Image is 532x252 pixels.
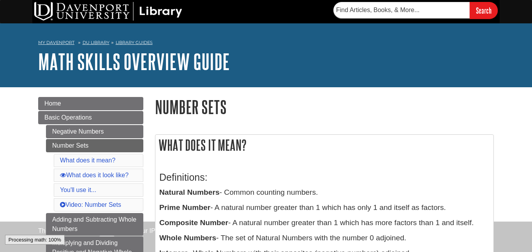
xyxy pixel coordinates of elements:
[159,187,490,198] p: - Common counting numbers.
[159,188,220,196] b: Natural Numbers
[83,40,109,45] a: DU Library
[155,135,493,155] h2: What does it mean?
[5,235,65,245] div: Processing math: 100%
[44,100,61,107] span: Home
[46,125,143,138] a: Negative Numbers
[333,2,498,19] form: Searches DU Library's articles, books, and more
[60,157,115,164] a: What does it mean?
[333,2,470,18] input: Find Articles, Books, & More...
[159,234,216,242] b: Whole Numbers
[60,172,129,178] a: What does it look like?
[60,187,96,193] a: You'll use it...
[38,97,143,110] a: Home
[159,202,490,213] p: - A natural number greater than 1 which has only 1 and itself as factors.
[38,37,494,50] nav: breadcrumb
[46,139,143,152] a: Number Sets
[60,201,121,208] a: Video: Number Sets
[155,97,494,117] h1: Number Sets
[470,2,498,19] input: Search
[46,213,143,236] a: Adding and Subtracting Whole Numbers
[159,219,228,227] b: Composite Number
[159,203,210,211] b: Prime Number
[38,49,230,74] a: Math Skills Overview Guide
[159,217,490,229] p: - A natural number greater than 1 which has more factors than 1 and itself.
[116,40,153,45] a: Library Guides
[159,172,490,183] h3: Definitions:
[38,111,143,124] a: Basic Operations
[159,233,490,244] p: - The set of Natural Numbers with the number 0 adjoined.
[44,114,92,121] span: Basic Operations
[38,39,74,46] a: My Davenport
[34,2,182,21] img: DU Library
